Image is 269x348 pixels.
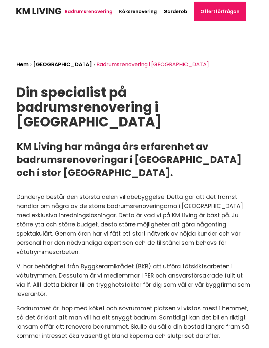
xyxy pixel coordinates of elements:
h2: KM Living har många års erfarenhet av badrumsrenoveringar i [GEOGRAPHIC_DATA] och i stor [GEOGRAP... [16,140,253,179]
img: KM Living [16,8,61,14]
li: › [30,60,33,69]
p: Badrummet är ihop med köket och sovrummet platsen vi vistas mest i hemmet, så det är klart att ma... [16,301,253,343]
a: Badrumsrenovering [65,8,113,15]
li: › [93,60,96,69]
p: Danderyd består den största delen villabebyggelse. Detta gör att det främst handlar om några av d... [16,190,253,259]
a: Köksrenovering [119,8,157,15]
a: Garderob [163,8,187,15]
li: Badrumsrenovering i [GEOGRAPHIC_DATA] [96,60,211,69]
h1: Din specialist på badrumsrenovering i [GEOGRAPHIC_DATA] [16,85,253,129]
p: Vi har behörighet från Byggkeramikrådet (BKR) att utföra tätskiktsarbeten i våtutrymmen. Dessutom... [16,259,253,301]
a: Offertförfrågan [194,2,246,21]
a: Hem [16,61,29,68]
a: [GEOGRAPHIC_DATA] [33,61,92,68]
